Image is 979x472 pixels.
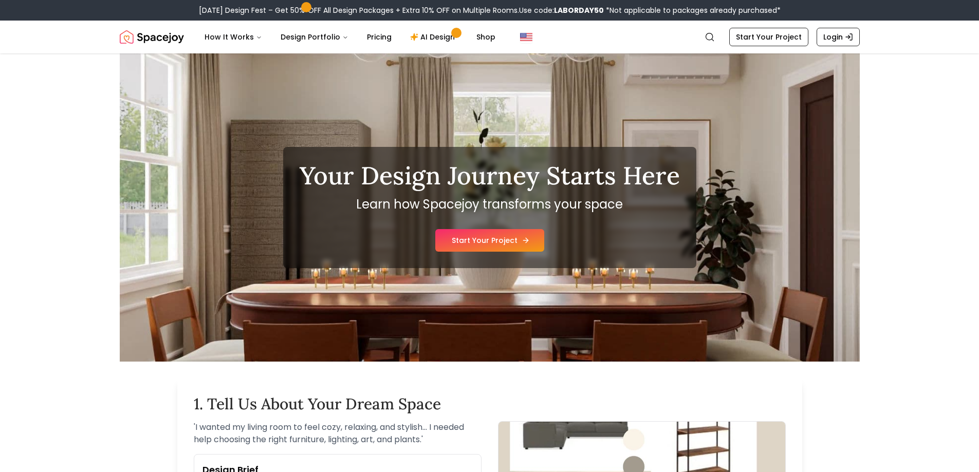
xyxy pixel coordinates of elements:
p: ' I wanted my living room to feel cozy, relaxing, and stylish... I needed help choosing the right... [194,421,482,446]
nav: Main [196,27,504,47]
span: Use code: [519,5,604,15]
nav: Global [120,21,860,53]
button: Design Portfolio [272,27,357,47]
p: Learn how Spacejoy transforms your space [300,196,680,213]
span: *Not applicable to packages already purchased* [604,5,781,15]
a: Login [817,28,860,46]
a: AI Design [402,27,466,47]
img: United States [520,31,532,43]
a: Start Your Project [729,28,808,46]
h2: 1. Tell Us About Your Dream Space [194,394,786,413]
button: How It Works [196,27,270,47]
img: Spacejoy Logo [120,27,184,47]
h1: Your Design Journey Starts Here [300,163,680,188]
a: Pricing [359,27,400,47]
div: [DATE] Design Fest – Get 50% OFF All Design Packages + Extra 10% OFF on Multiple Rooms. [199,5,781,15]
a: Spacejoy [120,27,184,47]
a: Start Your Project [435,229,544,252]
a: Shop [468,27,504,47]
b: LABORDAY50 [554,5,604,15]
